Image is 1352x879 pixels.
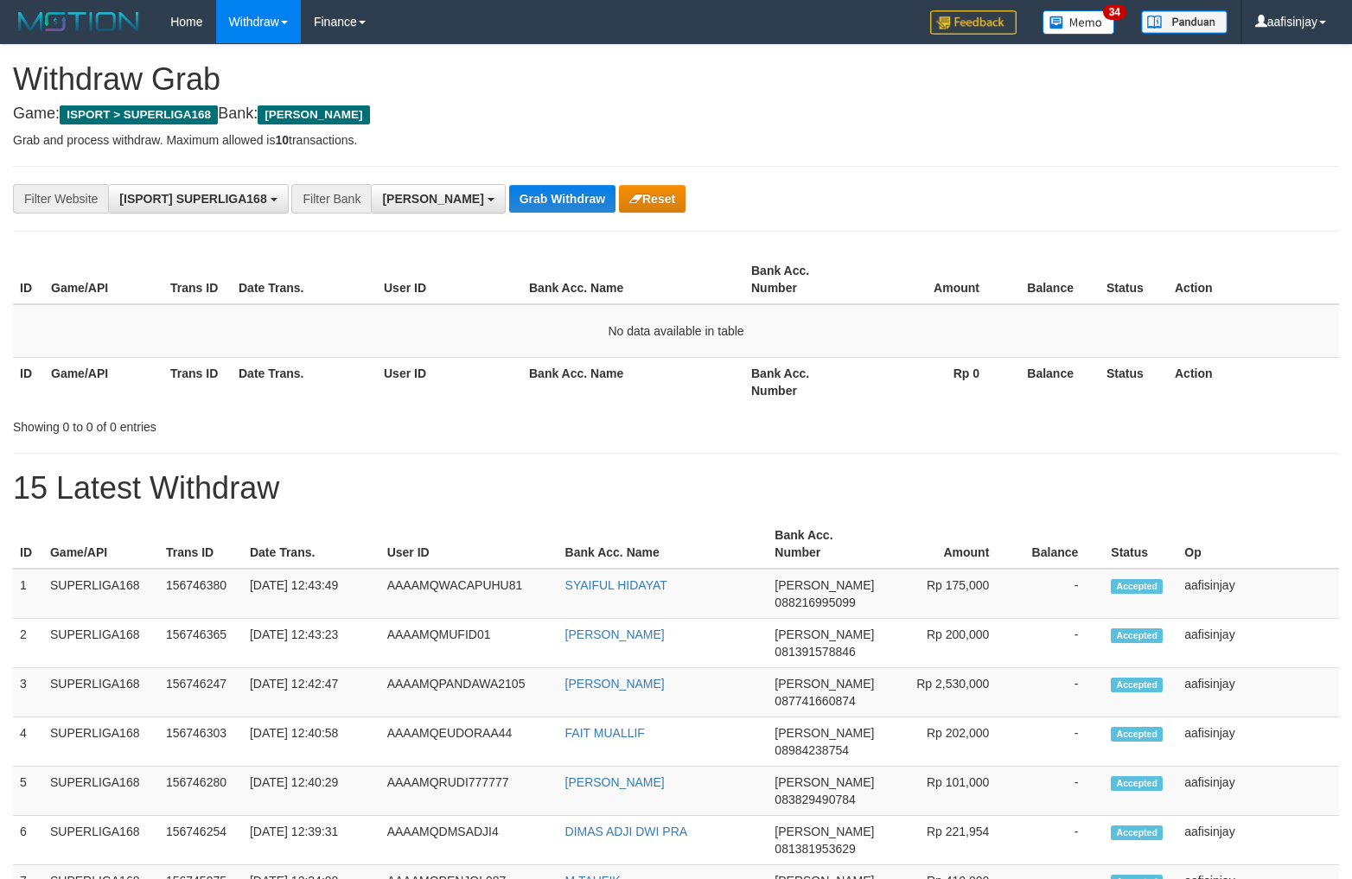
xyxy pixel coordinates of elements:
[159,619,243,668] td: 156746365
[13,619,43,668] td: 2
[380,767,558,816] td: AAAAMQRUDI777777
[881,767,1015,816] td: Rp 101,000
[13,411,551,436] div: Showing 0 to 0 of 0 entries
[243,717,380,767] td: [DATE] 12:40:58
[380,668,558,717] td: AAAAMQPANDAWA2105
[119,192,266,206] span: [ISPORT] SUPERLIGA168
[744,357,864,406] th: Bank Acc. Number
[775,578,874,592] span: [PERSON_NAME]
[565,578,667,592] a: SYAIFUL HIDAYAT
[13,62,1339,97] h1: Withdraw Grab
[377,357,522,406] th: User ID
[1111,579,1163,594] span: Accepted
[13,105,1339,123] h4: Game: Bank:
[1015,717,1104,767] td: -
[864,255,1005,304] th: Amount
[163,255,232,304] th: Trans ID
[13,767,43,816] td: 5
[1111,776,1163,791] span: Accepted
[775,726,874,740] span: [PERSON_NAME]
[108,184,288,213] button: [ISPORT] SUPERLIGA168
[13,255,44,304] th: ID
[44,357,163,406] th: Game/API
[1104,519,1177,569] th: Status
[13,569,43,619] td: 1
[60,105,218,124] span: ISPORT > SUPERLIGA168
[1100,255,1168,304] th: Status
[775,596,855,609] span: Copy 088216995099 to clipboard
[1103,4,1126,20] span: 34
[881,619,1015,668] td: Rp 200,000
[1100,357,1168,406] th: Status
[1015,668,1104,717] td: -
[1177,816,1339,865] td: aafisinjay
[744,255,864,304] th: Bank Acc. Number
[1111,727,1163,742] span: Accepted
[1111,678,1163,692] span: Accepted
[775,743,849,757] span: Copy 08984238754 to clipboard
[775,627,874,641] span: [PERSON_NAME]
[1111,825,1163,840] span: Accepted
[1177,668,1339,717] td: aafisinjay
[509,185,615,213] button: Grab Withdraw
[1177,519,1339,569] th: Op
[13,304,1339,358] td: No data available in table
[159,816,243,865] td: 156746254
[13,816,43,865] td: 6
[380,519,558,569] th: User ID
[1168,357,1339,406] th: Action
[243,569,380,619] td: [DATE] 12:43:49
[881,668,1015,717] td: Rp 2,530,000
[243,519,380,569] th: Date Trans.
[243,668,380,717] td: [DATE] 12:42:47
[565,825,688,838] a: DIMAS ADJI DWI PRA
[13,131,1339,149] p: Grab and process withdraw. Maximum allowed is transactions.
[43,619,159,668] td: SUPERLIGA168
[232,255,377,304] th: Date Trans.
[775,694,855,708] span: Copy 087741660874 to clipboard
[881,816,1015,865] td: Rp 221,954
[43,767,159,816] td: SUPERLIGA168
[159,519,243,569] th: Trans ID
[13,668,43,717] td: 3
[1005,255,1100,304] th: Balance
[1177,717,1339,767] td: aafisinjay
[881,717,1015,767] td: Rp 202,000
[775,775,874,789] span: [PERSON_NAME]
[275,133,289,147] strong: 10
[13,471,1339,506] h1: 15 Latest Withdraw
[13,184,108,213] div: Filter Website
[380,816,558,865] td: AAAAMQDMSADJI4
[232,357,377,406] th: Date Trans.
[291,184,371,213] div: Filter Bank
[380,569,558,619] td: AAAAMQWACAPUHU81
[159,717,243,767] td: 156746303
[775,645,855,659] span: Copy 081391578846 to clipboard
[522,357,744,406] th: Bank Acc. Name
[1141,10,1228,34] img: panduan.png
[1015,619,1104,668] td: -
[13,519,43,569] th: ID
[1177,619,1339,668] td: aafisinjay
[881,519,1015,569] th: Amount
[371,184,505,213] button: [PERSON_NAME]
[565,726,645,740] a: FAIT MUALLIF
[1043,10,1115,35] img: Button%20Memo.svg
[1015,519,1104,569] th: Balance
[1177,767,1339,816] td: aafisinjay
[243,619,380,668] td: [DATE] 12:43:23
[43,816,159,865] td: SUPERLIGA168
[377,255,522,304] th: User ID
[43,519,159,569] th: Game/API
[159,668,243,717] td: 156746247
[1111,628,1163,643] span: Accepted
[522,255,744,304] th: Bank Acc. Name
[930,10,1017,35] img: Feedback.jpg
[565,677,665,691] a: [PERSON_NAME]
[380,619,558,668] td: AAAAMQMUFID01
[1015,816,1104,865] td: -
[1015,569,1104,619] td: -
[13,357,44,406] th: ID
[13,9,144,35] img: MOTION_logo.png
[1168,255,1339,304] th: Action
